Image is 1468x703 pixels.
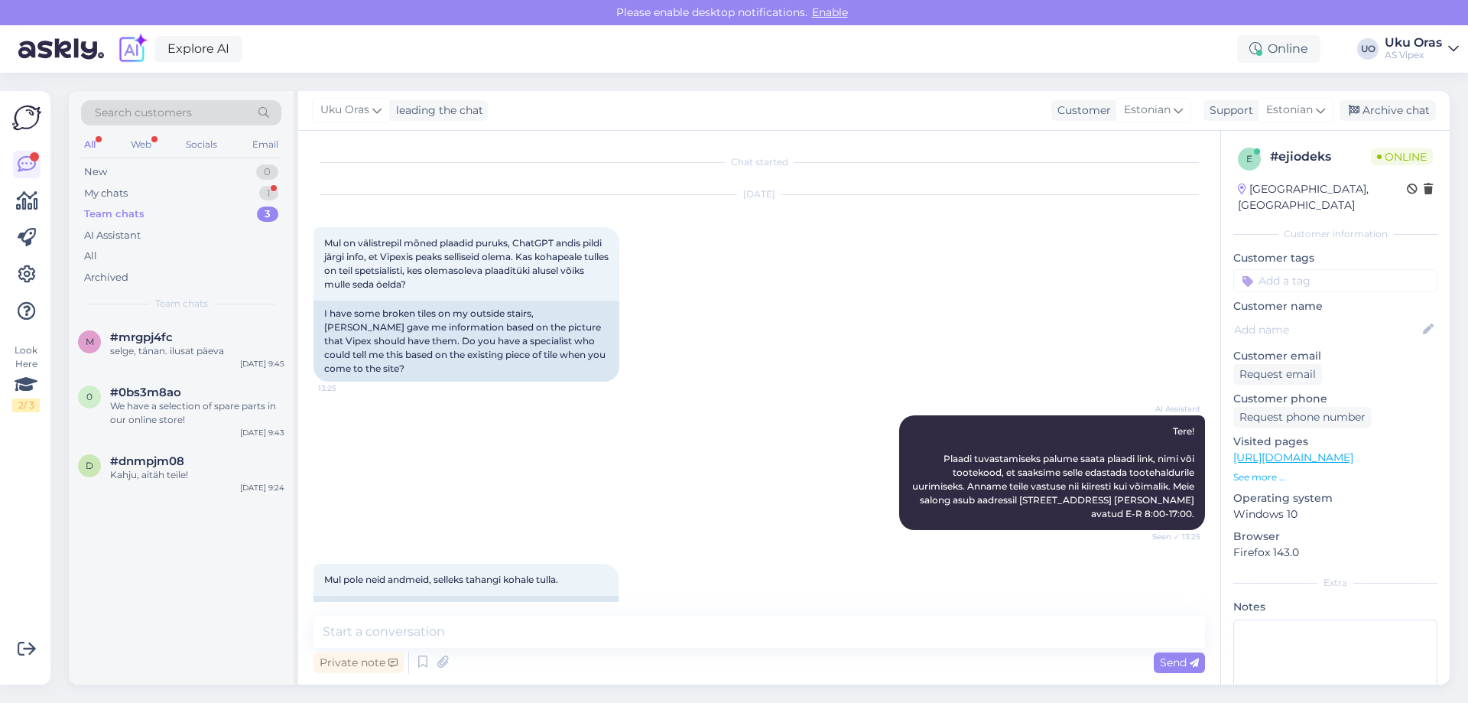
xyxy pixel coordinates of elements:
[86,336,94,347] span: m
[313,187,1205,201] div: [DATE]
[110,344,284,358] div: selge, tänan. ilusat päeva
[256,164,278,180] div: 0
[1340,100,1436,121] div: Archive chat
[155,297,208,311] span: Team chats
[912,425,1197,519] span: Tere! Plaadi tuvastamiseks palume saata plaadi link, nimi või tootekood, et saaksime selle edasta...
[95,105,192,121] span: Search customers
[390,103,483,119] div: leading the chat
[240,358,284,369] div: [DATE] 9:45
[1233,227,1437,241] div: Customer information
[1233,506,1437,522] p: Windows 10
[1233,576,1437,590] div: Extra
[84,164,107,180] div: New
[318,382,375,394] span: 13:25
[12,103,41,132] img: Askly Logo
[128,135,154,155] div: Web
[1233,250,1437,266] p: Customer tags
[313,653,404,673] div: Private note
[84,270,128,285] div: Archived
[1233,470,1437,484] p: See more ...
[313,301,619,382] div: I have some broken tiles on my outside stairs, [PERSON_NAME] gave me information based on the pic...
[320,102,369,119] span: Uku Oras
[240,482,284,493] div: [DATE] 9:24
[110,399,284,427] div: We have a selection of spare parts in our online store!
[110,386,181,399] span: #0bs3m8ao
[1266,102,1313,119] span: Estonian
[1234,321,1420,338] input: Add name
[1233,451,1353,464] a: [URL][DOMAIN_NAME]
[1233,364,1322,385] div: Request email
[807,5,853,19] span: Enable
[313,155,1205,169] div: Chat started
[257,207,278,222] div: 3
[1233,298,1437,314] p: Customer name
[1233,490,1437,506] p: Operating system
[1233,599,1437,615] p: Notes
[183,135,220,155] div: Socials
[86,460,93,471] span: d
[313,596,619,622] div: I don't have that information, that's why I want to come here.
[1385,49,1442,61] div: AS Vipex
[84,207,145,222] div: Team chats
[1385,37,1442,49] div: Uku Oras
[110,454,184,468] span: #dnmpjm08
[1124,102,1171,119] span: Estonian
[84,249,97,264] div: All
[84,186,128,201] div: My chats
[1238,181,1407,213] div: [GEOGRAPHIC_DATA], [GEOGRAPHIC_DATA]
[1270,148,1371,166] div: # ejiodeks
[1371,148,1433,165] span: Online
[1385,37,1459,61] a: Uku OrasAS Vipex
[1203,103,1253,119] div: Support
[240,427,284,438] div: [DATE] 9:43
[1233,391,1437,407] p: Customer phone
[324,574,558,585] span: Mul pole neid andmeid, selleks tahangi kohale tulla.
[1233,407,1372,428] div: Request phone number
[324,237,611,290] span: Mul on välistrepil mõned plaadid puruks, ChatGPT andis pildi järgi info, et Vipexis peaks sellise...
[86,391,93,402] span: 0
[1357,38,1379,60] div: UO
[12,343,40,412] div: Look Here
[81,135,99,155] div: All
[1233,348,1437,364] p: Customer email
[110,468,284,482] div: Kahju, aitäh teile!
[1051,103,1111,119] div: Customer
[249,135,281,155] div: Email
[1143,531,1200,542] span: Seen ✓ 13:25
[12,399,40,412] div: 2 / 3
[84,228,141,243] div: AI Assistant
[259,186,278,201] div: 1
[1233,529,1437,545] p: Browser
[1143,403,1200,415] span: AI Assistant
[1237,35,1320,63] div: Online
[1233,434,1437,450] p: Visited pages
[1233,545,1437,561] p: Firefox 143.0
[1233,269,1437,292] input: Add a tag
[116,33,148,65] img: explore-ai
[1160,656,1199,669] span: Send
[110,330,173,344] span: #mrgpj4fc
[154,36,242,62] a: Explore AI
[1246,153,1252,164] span: e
